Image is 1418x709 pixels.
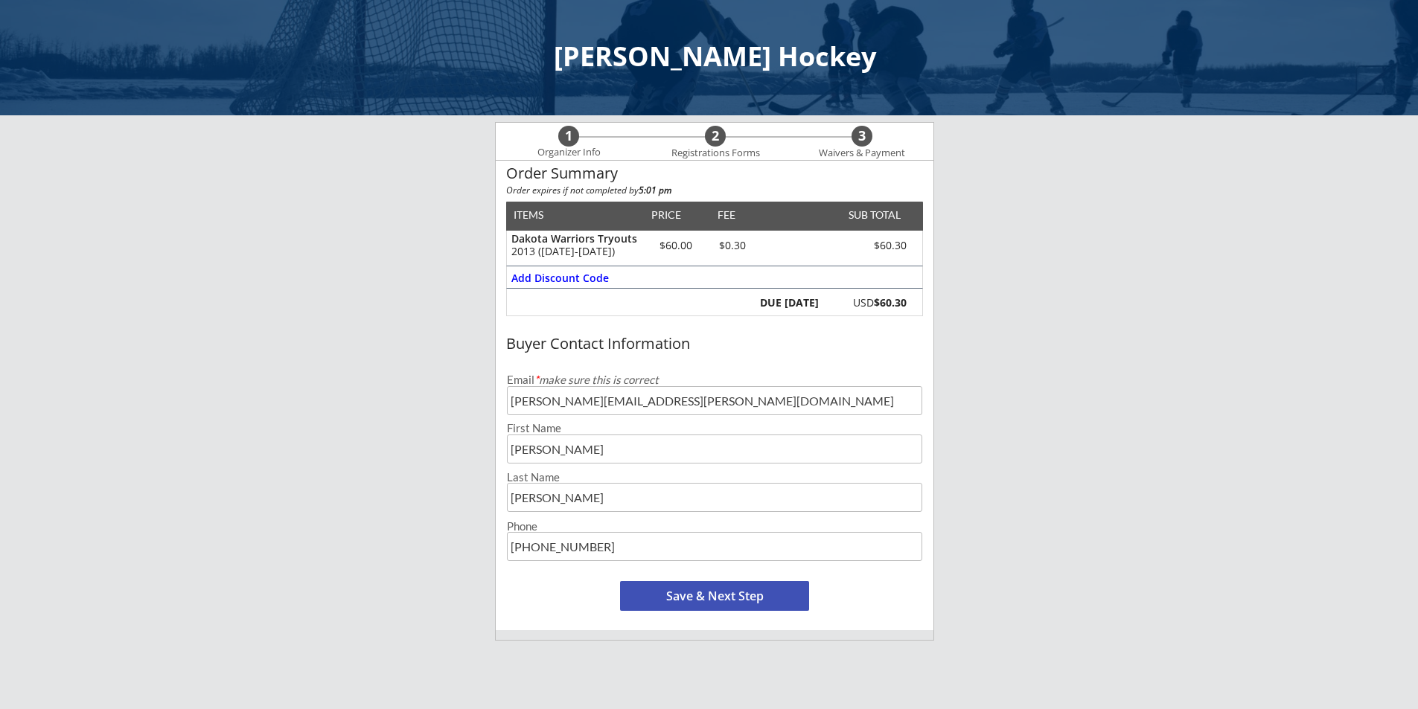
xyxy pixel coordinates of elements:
div: $60.30 [823,240,907,251]
div: $0.30 [707,240,757,251]
div: 3 [852,128,872,144]
div: Order expires if not completed by [506,186,923,195]
div: Buyer Contact Information [506,336,923,352]
div: Add Discount Code [511,273,610,283]
strong: 5:01 pm [639,184,671,196]
div: Order Summary [506,165,923,182]
button: Save & Next Step [620,581,809,611]
div: 2013 ([DATE]-[DATE]) [511,246,637,257]
div: Last Name [507,472,922,483]
div: PRICE [644,210,688,220]
div: $60.00 [644,240,707,251]
div: 2 [705,128,726,144]
div: Dakota Warriors Tryouts [511,234,637,244]
div: Email [507,374,922,385]
div: [PERSON_NAME] Hockey [15,43,1414,70]
div: First Name [507,423,922,434]
strong: $60.30 [874,295,907,309]
div: Phone [507,521,922,532]
div: USD [827,298,907,308]
div: Organizer Info [528,147,610,158]
div: Waivers & Payment [811,147,913,159]
div: DUE [DATE] [757,298,819,308]
div: 1 [558,128,579,144]
div: FEE [707,210,746,220]
em: make sure this is correct [534,373,659,386]
div: ITEMS [514,210,566,220]
div: SUB TOTAL [843,210,901,220]
div: Registrations Forms [664,147,767,159]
